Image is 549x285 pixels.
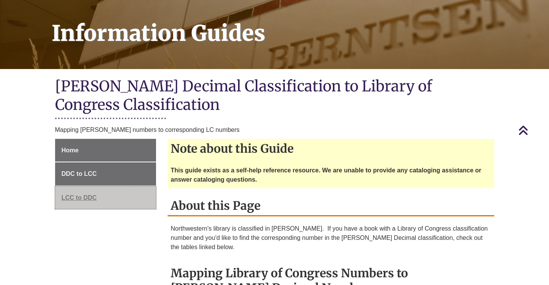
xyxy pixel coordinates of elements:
[518,125,547,135] a: Back to Top
[55,77,494,116] h1: [PERSON_NAME] Decimal Classification to Library of Congress Classification
[62,194,97,201] span: LCC to DDC
[62,147,79,153] span: Home
[55,126,240,133] span: Mapping [PERSON_NAME] numbers to corresponding LC numbers
[171,224,491,252] p: Northwestern's library is classified in [PERSON_NAME]. If you have a book with a Library of Congr...
[55,139,156,209] div: Guide Page Menu
[168,139,494,158] h2: Note about this Guide
[168,196,494,216] h2: About this Page
[62,170,97,177] span: DDC to LCC
[55,162,156,186] a: DDC to LCC
[171,167,481,183] strong: This guide exists as a self-help reference resource. We are unable to provide any cataloging assi...
[55,186,156,209] a: LCC to DDC
[55,139,156,162] a: Home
